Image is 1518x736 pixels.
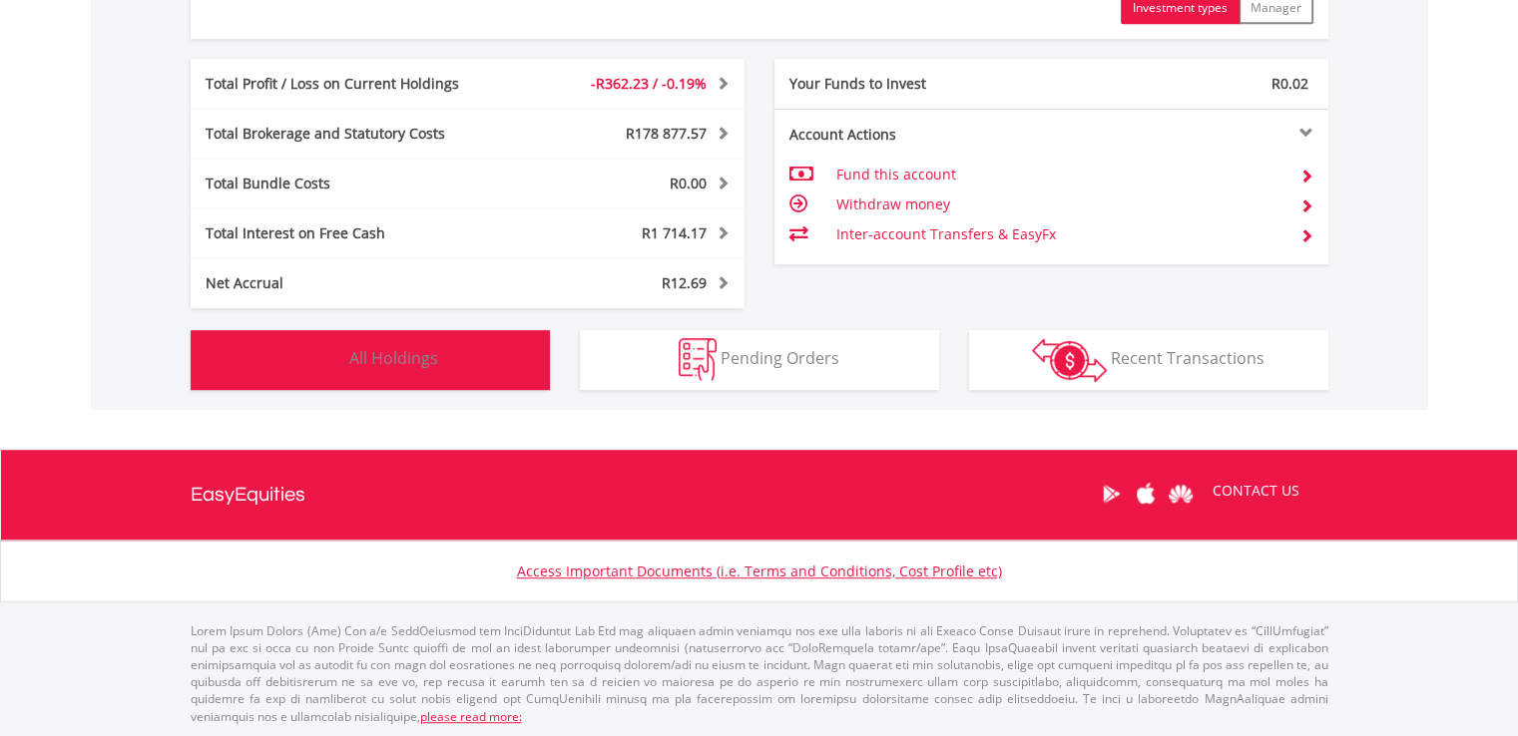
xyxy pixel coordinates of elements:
button: Pending Orders [580,330,939,390]
td: Inter-account Transfers & EasyFx [835,219,1283,249]
a: Access Important Documents (i.e. Terms and Conditions, Cost Profile etc) [517,561,1002,580]
span: R12.69 [662,273,707,292]
a: Google Play [1094,463,1129,525]
div: Total Interest on Free Cash [191,223,514,243]
span: R178 877.57 [626,124,707,143]
div: Your Funds to Invest [774,74,1052,94]
p: Lorem Ipsum Dolors (Ame) Con a/e SeddOeiusmod tem InciDiduntut Lab Etd mag aliquaen admin veniamq... [191,622,1328,725]
div: Account Actions [774,125,1052,145]
div: Total Profit / Loss on Current Holdings [191,74,514,94]
a: EasyEquities [191,450,305,540]
div: Net Accrual [191,273,514,293]
button: All Holdings [191,330,550,390]
span: All Holdings [349,347,438,369]
span: R1 714.17 [642,223,707,242]
button: Recent Transactions [969,330,1328,390]
span: R0.02 [1271,74,1308,93]
img: transactions-zar-wht.png [1032,338,1107,382]
a: CONTACT US [1199,463,1313,519]
img: pending_instructions-wht.png [679,338,717,381]
td: Fund this account [835,160,1283,189]
a: Apple [1129,463,1164,525]
div: Total Bundle Costs [191,174,514,193]
img: holdings-wht.png [302,338,345,381]
span: Pending Orders [721,347,839,369]
div: Total Brokerage and Statutory Costs [191,124,514,144]
a: Huawei [1164,463,1199,525]
span: R0.00 [670,174,707,192]
td: Withdraw money [835,189,1283,219]
span: -R362.23 / -0.19% [591,74,707,93]
a: please read more: [420,708,522,725]
span: Recent Transactions [1111,347,1265,369]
